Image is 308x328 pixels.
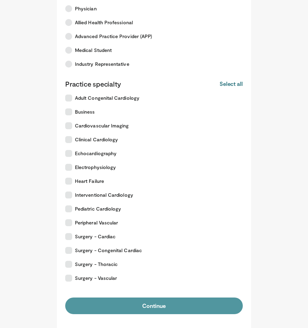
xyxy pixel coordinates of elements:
span: Surgery - Congenital Cardiac [75,247,142,254]
span: Advanced Practice Provider (APP) [75,33,152,40]
span: Allied Health Professional [75,19,133,26]
span: Interventional Cardiology [75,192,133,198]
span: Surgery - Vascular [75,275,117,282]
span: Physician [75,5,97,12]
span: Heart Failure [75,178,104,185]
span: Peripheral Vascular [75,219,118,226]
span: Echocardiography [75,150,117,157]
span: Pediatric Cardiology [75,205,121,212]
span: Medical Student [75,47,112,54]
span: Industry Representative [75,61,129,68]
span: Adult Congenital Cardiology [75,95,139,101]
button: Continue [65,298,243,314]
span: Surgery - Cardiac [75,233,115,240]
p: Practice specialty [65,79,121,88]
button: Select all [220,80,243,88]
span: Electrophysiology [75,164,116,171]
span: Cardiovascular Imaging [75,122,129,129]
span: Surgery - Thoracic [75,261,118,268]
span: Clinical Cardiology [75,136,118,143]
span: Business [75,108,95,115]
